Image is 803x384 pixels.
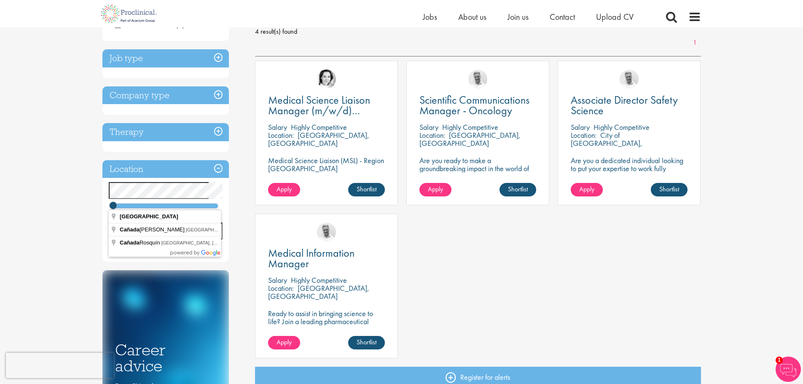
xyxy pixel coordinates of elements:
[419,122,438,132] span: Salary
[419,130,445,140] span: Location:
[277,185,292,193] span: Apply
[268,183,300,196] a: Apply
[651,183,688,196] a: Shortlist
[268,275,287,285] span: Salary
[291,122,347,132] p: Highly Competitive
[571,93,678,118] span: Associate Director Safety Science
[579,185,594,193] span: Apply
[571,183,603,196] a: Apply
[268,246,355,271] span: Medical Information Manager
[419,156,536,196] p: Are you ready to make a groundbreaking impact in the world of biotechnology? Join a growing compa...
[102,86,229,105] h3: Company type
[291,275,347,285] p: Highly Competitive
[571,122,590,132] span: Salary
[102,123,229,141] h3: Therapy
[348,336,385,349] a: Shortlist
[268,156,385,172] p: Medical Science Liaison (MSL) - Region [GEOGRAPHIC_DATA]
[255,25,701,38] span: 4 result(s) found
[423,11,437,22] a: Jobs
[571,130,596,140] span: Location:
[161,240,260,245] span: [GEOGRAPHIC_DATA], [GEOGRAPHIC_DATA]
[268,336,300,349] a: Apply
[508,11,529,22] a: Join us
[120,226,186,233] span: [PERSON_NAME]
[594,122,650,132] p: Highly Competitive
[120,213,178,220] span: [GEOGRAPHIC_DATA]
[6,353,114,378] iframe: reCAPTCHA
[419,93,529,118] span: Scientific Communications Manager - Oncology
[102,160,229,178] h3: Location
[419,183,451,196] a: Apply
[120,239,140,246] span: Cañada
[571,95,688,116] a: Associate Director Safety Science
[317,223,336,242] img: Joshua Bye
[317,70,336,89] img: Greta Prestel
[277,338,292,346] span: Apply
[428,185,443,193] span: Apply
[268,130,294,140] span: Location:
[776,357,801,382] img: Chatbot
[419,95,536,116] a: Scientific Communications Manager - Oncology
[458,11,486,22] a: About us
[571,156,688,196] p: Are you a dedicated individual looking to put your expertise to work fully flexibly in a remote p...
[442,122,498,132] p: Highly Competitive
[268,93,370,128] span: Medical Science Liaison Manager (m/w/d) Nephrologie
[419,130,521,148] p: [GEOGRAPHIC_DATA], [GEOGRAPHIC_DATA]
[268,283,294,293] span: Location:
[268,283,369,301] p: [GEOGRAPHIC_DATA], [GEOGRAPHIC_DATA]
[776,357,783,364] span: 1
[268,309,385,349] p: Ready to assist in bringing science to life? Join a leading pharmaceutical company to play a key ...
[689,38,701,48] a: 1
[620,70,639,89] img: Joshua Bye
[468,70,487,89] img: Joshua Bye
[268,130,369,148] p: [GEOGRAPHIC_DATA], [GEOGRAPHIC_DATA]
[348,183,385,196] a: Shortlist
[268,95,385,116] a: Medical Science Liaison Manager (m/w/d) Nephrologie
[550,11,575,22] a: Contact
[268,248,385,269] a: Medical Information Manager
[596,11,634,22] a: Upload CV
[186,227,285,232] span: [GEOGRAPHIC_DATA], [GEOGRAPHIC_DATA]
[500,183,536,196] a: Shortlist
[571,130,642,156] p: City of [GEOGRAPHIC_DATA], [GEOGRAPHIC_DATA]
[102,49,229,67] h3: Job type
[268,122,287,132] span: Salary
[120,226,140,233] span: Cañada
[115,342,216,374] h3: Career advice
[120,239,161,246] span: Rosquín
